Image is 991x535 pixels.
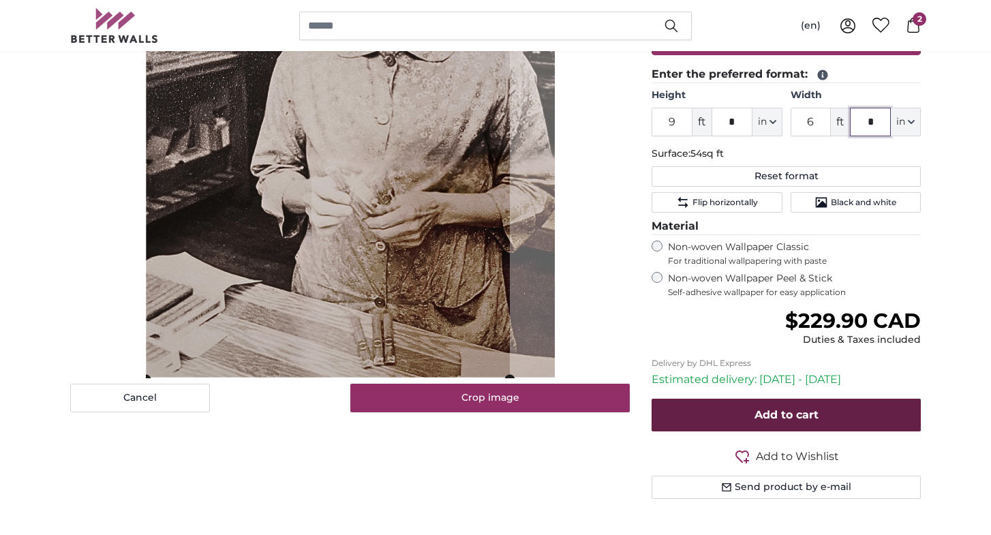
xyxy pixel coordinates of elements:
[752,108,782,136] button: in
[831,108,850,136] span: ft
[896,115,905,129] span: in
[758,115,767,129] span: in
[350,384,630,412] button: Crop image
[831,197,896,208] span: Black and white
[692,197,758,208] span: Flip horizontally
[668,272,921,298] label: Non-woven Wallpaper Peel & Stick
[754,408,819,421] span: Add to cart
[652,358,921,369] p: Delivery by DHL Express
[70,384,210,412] button: Cancel
[791,89,921,102] label: Width
[790,14,832,38] button: (en)
[891,108,921,136] button: in
[668,256,921,266] span: For traditional wallpapering with paste
[690,147,724,159] span: 54sq ft
[913,12,926,26] span: 2
[652,147,921,161] p: Surface:
[785,308,921,333] span: $229.90 CAD
[652,476,921,499] button: Send product by e-mail
[756,448,839,465] span: Add to Wishlist
[791,192,921,213] button: Black and white
[668,241,921,266] label: Non-woven Wallpaper Classic
[692,108,712,136] span: ft
[652,66,921,83] legend: Enter the preferred format:
[652,89,782,102] label: Height
[785,333,921,347] div: Duties & Taxes included
[652,192,782,213] button: Flip horizontally
[668,287,921,298] span: Self-adhesive wallpaper for easy application
[652,448,921,465] button: Add to Wishlist
[70,8,159,43] img: Betterwalls
[652,166,921,187] button: Reset format
[652,218,921,235] legend: Material
[652,371,921,388] p: Estimated delivery: [DATE] - [DATE]
[652,399,921,431] button: Add to cart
